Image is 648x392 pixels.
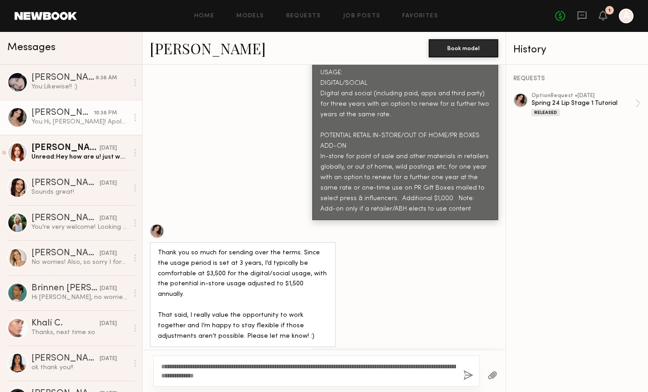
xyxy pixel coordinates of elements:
[343,13,381,19] a: Job Posts
[31,319,100,328] div: Khalí C.
[31,153,128,161] div: Unread: Hey how are u! just wanted to reach out and share that I am now an influencer agent at Bo...
[96,74,117,83] div: 8:38 AM
[31,354,100,363] div: [PERSON_NAME]
[429,44,498,52] a: Book model
[100,320,117,328] div: [DATE]
[150,38,266,58] a: [PERSON_NAME]
[31,284,100,293] div: Brinnen [PERSON_NAME]
[286,13,321,19] a: Requests
[532,93,635,99] div: option Request • [DATE]
[100,249,117,258] div: [DATE]
[320,57,490,214] div: Rate: $2,000 USAGE: DIGITAL/SOCIAL Digital and social (including paid, apps and third party) for ...
[31,249,100,258] div: [PERSON_NAME]
[100,284,117,293] div: [DATE]
[31,83,128,91] div: You: Likewise!! :)
[158,248,328,342] div: Thank you so much for sending over the terms. Since the usage period is set at 3 years, I’d typic...
[31,108,94,118] div: [PERSON_NAME]
[31,223,128,232] div: You’re very welcome! Looking forward to it :)
[31,179,100,188] div: [PERSON_NAME]
[619,9,633,23] a: A
[31,363,128,372] div: ok thank you!!
[402,13,438,19] a: Favorites
[429,39,498,57] button: Book model
[31,118,128,126] div: You: Hi, [PERSON_NAME]! Apologies for the late reply; I’m afraid the budget for this shoot is set...
[31,258,128,267] div: No worries! Also, so sorry I forgot to respond to the message above. But I would’ve loved to work...
[236,13,264,19] a: Models
[532,93,641,116] a: optionRequest •[DATE]Spring 24 Lip Stage 1 TutorialReleased
[31,144,100,153] div: [PERSON_NAME]
[532,109,560,116] div: Released
[532,99,635,108] div: Spring 24 Lip Stage 1 Tutorial
[513,45,641,55] div: History
[94,109,117,118] div: 10:38 PM
[100,179,117,188] div: [DATE]
[31,328,128,337] div: Thanks, next time xo
[31,293,128,302] div: Hi [PERSON_NAME], no worries, thank you!
[7,42,56,53] span: Messages
[100,355,117,363] div: [DATE]
[608,8,611,13] div: 1
[100,144,117,153] div: [DATE]
[100,214,117,223] div: [DATE]
[513,76,641,82] div: REQUESTS
[31,188,128,196] div: Sounds great!
[31,214,100,223] div: [PERSON_NAME]
[194,13,215,19] a: Home
[31,73,96,83] div: [PERSON_NAME]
